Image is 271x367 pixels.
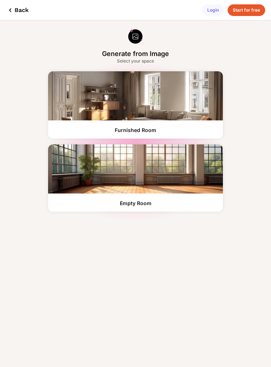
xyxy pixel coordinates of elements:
[128,29,143,44] img: image-generate-icon.svg
[202,4,224,16] div: Login
[48,144,223,194] img: furnishedRoom2.jpg
[48,71,223,120] img: furnishedRoom1.jpg
[228,4,265,16] div: Start for free
[102,49,169,58] div: Generate from Image
[117,58,154,64] div: Select your space
[110,122,161,139] div: Furnished Room
[115,195,156,212] div: Empty Room
[6,6,29,15] div: Back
